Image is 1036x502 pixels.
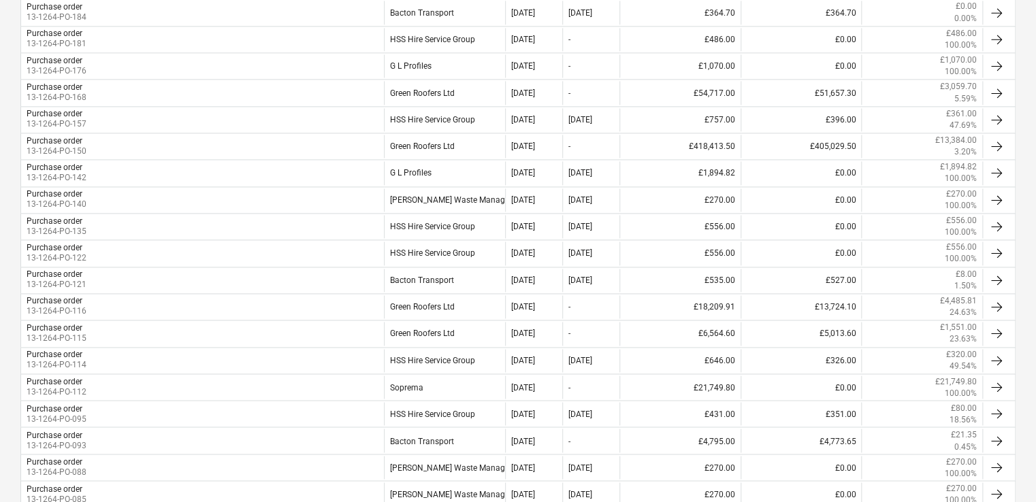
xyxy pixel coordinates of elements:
[568,356,592,365] div: [DATE]
[27,296,82,305] div: Purchase order
[27,359,86,371] p: 13-1264-PO-114
[950,120,977,131] p: 47.69%
[568,436,570,446] div: -
[741,429,862,452] div: £4,773.65
[27,333,86,344] p: 13-1264-PO-115
[511,356,535,365] div: [DATE]
[619,456,741,479] div: £270.00
[27,413,86,424] p: 13-1264-PO-095
[945,66,977,78] p: 100.00%
[384,161,505,184] div: G L Profiles
[946,215,977,227] p: £556.00
[946,349,977,361] p: £320.00
[27,12,86,23] p: 13-1264-PO-184
[619,161,741,184] div: £1,894.82
[384,375,505,399] div: Soprema
[950,361,977,372] p: 49.54%
[619,108,741,131] div: £757.00
[511,35,535,44] div: [DATE]
[511,141,535,151] div: [DATE]
[954,13,977,24] p: 0.00%
[568,248,592,258] div: [DATE]
[511,302,535,312] div: [DATE]
[27,484,82,493] div: Purchase order
[619,402,741,425] div: £431.00
[945,387,977,399] p: 100.00%
[619,429,741,452] div: £4,795.00
[741,81,862,104] div: £51,657.30
[384,456,505,479] div: [PERSON_NAME] Waste Management
[511,8,535,18] div: [DATE]
[511,409,535,418] div: [DATE]
[384,402,505,425] div: HSS Hire Service Group
[940,161,977,173] p: £1,894.82
[946,482,977,494] p: £270.00
[27,269,82,279] div: Purchase order
[511,248,535,258] div: [DATE]
[619,241,741,265] div: £556.00
[27,65,86,77] p: 13-1264-PO-176
[511,382,535,392] div: [DATE]
[741,108,862,131] div: £396.00
[27,252,86,264] p: 13-1264-PO-122
[946,108,977,120] p: £361.00
[619,135,741,158] div: £418,413.50
[741,269,862,292] div: £527.00
[384,269,505,292] div: Bacton Transport
[741,241,862,265] div: £0.00
[27,163,82,172] div: Purchase order
[568,61,570,71] div: -
[511,436,535,446] div: [DATE]
[27,189,82,199] div: Purchase order
[511,329,535,338] div: [DATE]
[968,437,1036,502] iframe: Chat Widget
[384,81,505,104] div: Green Roofers Ltd
[946,456,977,467] p: £270.00
[619,54,741,78] div: £1,070.00
[27,118,86,130] p: 13-1264-PO-157
[568,222,592,231] div: [DATE]
[619,349,741,372] div: £646.00
[945,39,977,51] p: 100.00%
[568,168,592,178] div: [DATE]
[950,333,977,345] p: 23.63%
[619,81,741,104] div: £54,717.00
[27,466,86,478] p: 13-1264-PO-088
[568,195,592,205] div: [DATE]
[945,467,977,479] p: 100.00%
[945,173,977,184] p: 100.00%
[27,226,86,237] p: 13-1264-PO-135
[568,275,592,285] div: [DATE]
[619,295,741,318] div: £18,209.91
[27,216,82,226] div: Purchase order
[27,386,86,397] p: 13-1264-PO-112
[568,382,570,392] div: -
[956,1,977,12] p: £0.00
[27,146,86,157] p: 13-1264-PO-150
[619,322,741,345] div: £6,564.60
[27,376,82,386] div: Purchase order
[511,195,535,205] div: [DATE]
[935,135,977,146] p: £13,384.00
[27,56,82,65] div: Purchase order
[384,241,505,265] div: HSS Hire Service Group
[27,172,86,184] p: 13-1264-PO-142
[511,463,535,472] div: [DATE]
[741,456,862,479] div: £0.00
[384,429,505,452] div: Bacton Transport
[954,441,977,452] p: 0.45%
[950,414,977,425] p: 18.56%
[511,222,535,231] div: [DATE]
[568,88,570,98] div: -
[741,1,862,24] div: £364.70
[27,439,86,451] p: 13-1264-PO-093
[27,456,82,466] div: Purchase order
[384,54,505,78] div: G L Profiles
[511,489,535,499] div: [DATE]
[27,279,86,290] p: 13-1264-PO-121
[27,305,86,317] p: 13-1264-PO-116
[945,227,977,238] p: 100.00%
[384,28,505,51] div: HSS Hire Service Group
[511,61,535,71] div: [DATE]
